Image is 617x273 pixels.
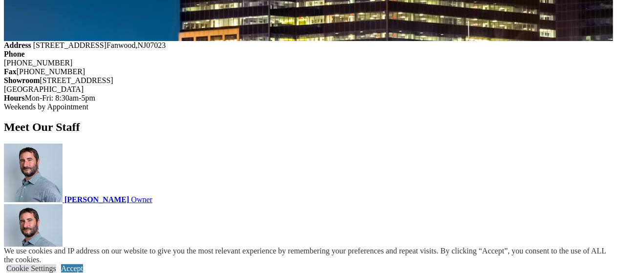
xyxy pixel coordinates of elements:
strong: Showroom [4,76,40,84]
div: , [4,41,613,50]
span: Owner [131,195,152,204]
strong: [PERSON_NAME] [64,195,129,204]
img: Closet Factory owner Drew Kirchner [4,144,63,202]
div: Mon-Fri: 8:30am-5pm Weekends by Appointment [4,94,613,111]
span: NJ [138,41,147,49]
div: [PHONE_NUMBER] [4,59,613,67]
strong: Address [4,41,31,49]
span: 07023 [146,41,166,49]
strong: Phone [4,50,25,58]
strong: Fax [4,67,17,76]
a: Accept [61,264,83,273]
strong: Hours [4,94,25,102]
div: [PHONE_NUMBER] [4,67,613,76]
img: Closet Factory owner Drew Kirchner [4,204,63,263]
h2: Meet Our Staff [4,121,613,134]
div: [STREET_ADDRESS] [GEOGRAPHIC_DATA] [4,76,613,94]
div: We use cookies and IP address on our website to give you the most relevant experience by remember... [4,247,617,264]
span: Fanwood [106,41,136,49]
a: Closet Factory owner Drew Kirchner [PERSON_NAME] Owner [4,144,613,204]
span: [STREET_ADDRESS] [33,41,106,49]
a: Cookie Settings [6,264,56,273]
